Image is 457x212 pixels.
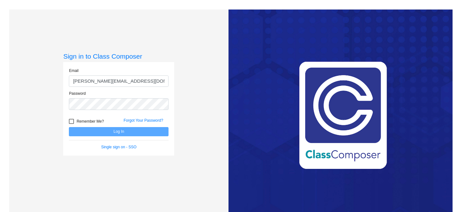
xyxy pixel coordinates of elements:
a: Forgot Your Password? [123,118,163,123]
label: Password [69,91,86,96]
h3: Sign in to Class Composer [63,52,174,60]
label: Email [69,68,78,74]
a: Single sign on - SSO [101,145,136,149]
button: Log In [69,127,169,136]
span: Remember Me? [76,118,104,125]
